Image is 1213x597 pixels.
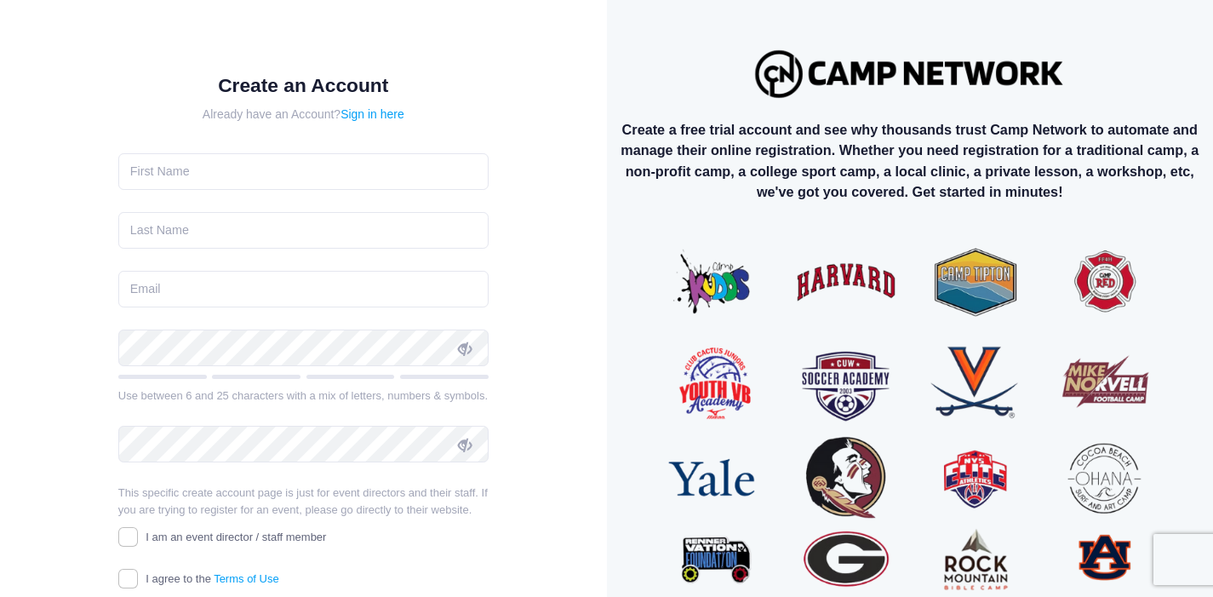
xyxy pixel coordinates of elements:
p: Create a free trial account and see why thousands trust Camp Network to automate and manage their... [621,119,1199,203]
span: I am an event director / staff member [146,531,326,543]
input: I am an event director / staff member [118,527,138,547]
span: I agree to the [146,572,278,585]
input: First Name [118,153,489,190]
input: I agree to theTerms of Use [118,569,138,588]
div: Already have an Account? [118,106,489,123]
p: This specific create account page is just for event directors and their staff. If you are trying ... [118,485,489,518]
h1: Create an Account [118,74,489,97]
div: Use between 6 and 25 characters with a mix of letters, numbers & symbols. [118,387,489,405]
img: Logo [747,42,1073,106]
a: Sign in here [340,107,404,121]
input: Last Name [118,212,489,249]
a: Terms of Use [214,572,279,585]
input: Email [118,271,489,307]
